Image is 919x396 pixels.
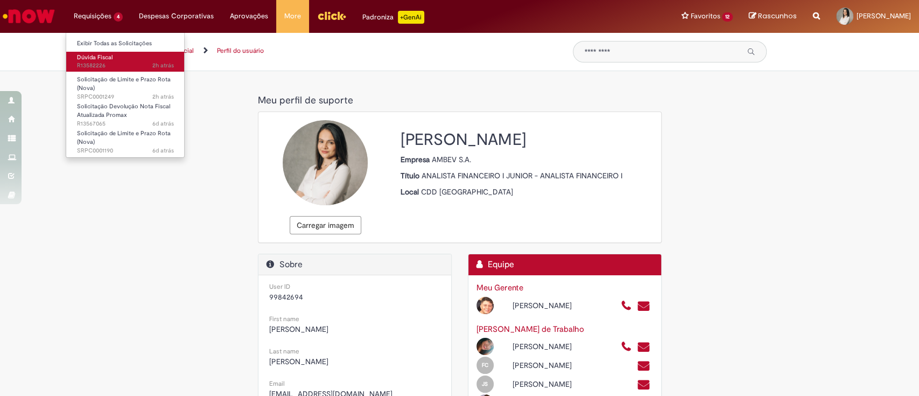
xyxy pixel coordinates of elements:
[152,147,174,155] span: 6d atrás
[468,374,613,393] div: Open Profile: Julia Pedroza Vieira Silva
[66,52,185,72] a: Aberto R13582226 : Dúvida Fiscal
[266,260,443,270] h2: Sobre
[749,11,797,22] a: Rascunhos
[77,93,174,101] span: SRPC0001249
[722,12,733,22] span: 12
[74,11,111,22] span: Requisições
[269,282,290,291] small: User ID
[482,380,488,387] span: JS
[152,147,174,155] time: 24/09/2025 16:59:03
[152,93,174,101] span: 2h atrás
[690,11,720,22] span: Favoritos
[468,295,613,314] div: Open Profile: Jander Teixeira Peneluc
[482,362,488,369] span: FC
[421,187,513,197] span: CDD [GEOGRAPHIC_DATA]
[621,341,632,353] a: Ligar para +55 6192355016
[401,171,422,180] strong: Título
[66,101,185,124] a: Aberto R13567065 : Solicitação Devolução Nota Fiscal Atualizada Promax
[1,5,57,27] img: ServiceNow
[77,120,174,128] span: R13567065
[152,120,174,128] time: 25/09/2025 14:45:24
[77,129,171,146] span: Solicitação de Limite e Prazo Rota (Nova)
[77,75,171,92] span: Solicitação de Limite e Prazo Rota (Nova)
[269,379,285,388] small: Email
[152,93,174,101] time: 30/09/2025 14:33:58
[476,283,653,293] h3: Meu Gerente
[504,300,613,311] div: [PERSON_NAME]
[476,260,653,270] h2: Equipe
[152,61,174,70] span: 2h atrás
[637,360,650,372] a: Enviar um e-mail para 99847208@ambev.com.br
[153,41,557,61] ul: Trilhas de página
[269,315,299,323] small: First name
[621,300,632,312] a: Ligar para +55 (71) 994011191
[401,187,421,197] strong: Local
[66,32,185,158] ul: Requisições
[152,61,174,70] time: 30/09/2025 15:14:05
[637,379,650,391] a: Enviar um e-mail para 99849586@ambev.com.br
[362,11,424,24] div: Padroniza
[422,171,622,180] span: ANALISTA FINANCEIRO I JUNIOR - ANALISTA FINANCEIRO I
[504,360,613,371] div: [PERSON_NAME]
[468,336,613,355] div: Open Profile: Aliny Souza Lira
[77,102,170,119] span: Solicitação Devolução Nota Fiscal Atualizada Promax
[66,38,185,50] a: Exibir Todas as Solicitações
[217,46,264,55] a: Perfil do usuário
[269,292,303,302] span: 99842694
[269,347,299,356] small: Last name
[504,341,613,352] div: [PERSON_NAME]
[139,11,214,22] span: Despesas Corporativas
[468,355,613,374] div: Open Profile: Felipe Baptista De Carvalho
[637,300,650,312] a: Enviar um e-mail para 99813875@ambev.com.br
[401,155,432,164] strong: Empresa
[269,324,328,334] span: [PERSON_NAME]
[258,94,353,107] span: Meu perfil de suporte
[269,357,328,366] span: [PERSON_NAME]
[504,379,613,390] div: [PERSON_NAME]
[476,325,653,334] h3: [PERSON_NAME] de Trabalho
[230,11,268,22] span: Aprovações
[77,53,113,61] span: Dúvida Fiscal
[317,8,346,24] img: click_logo_yellow_360x200.png
[401,131,653,149] h2: [PERSON_NAME]
[284,11,301,22] span: More
[77,61,174,70] span: R13582226
[66,74,185,97] a: Aberto SRPC0001249 : Solicitação de Limite e Prazo Rota (Nova)
[398,11,424,24] p: +GenAi
[77,147,174,155] span: SRPC0001190
[637,341,650,353] a: Enviar um e-mail para 99816753@ambev.com.br
[114,12,123,22] span: 4
[152,120,174,128] span: 6d atrás
[758,11,797,21] span: Rascunhos
[432,155,471,164] span: AMBEV S.A.
[290,216,361,234] button: Carregar imagem
[857,11,911,20] span: [PERSON_NAME]
[66,128,185,151] a: Aberto SRPC0001190 : Solicitação de Limite e Prazo Rota (Nova)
